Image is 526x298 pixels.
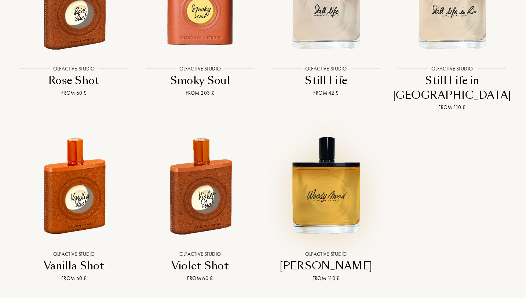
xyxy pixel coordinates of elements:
[143,128,257,242] img: Violet Shot Olfactive Studio
[50,250,98,258] div: Olfactive Studio
[428,65,476,72] div: Olfactive Studio
[266,73,386,88] div: Still Life
[269,128,383,242] img: Woody Mood Olfactive Studio
[266,259,386,273] div: [PERSON_NAME]
[14,259,134,273] div: Vanilla Shot
[302,250,350,258] div: Olfactive Studio
[140,73,260,88] div: Smoky Soul
[17,128,131,242] img: Vanilla Shot Olfactive Studio
[140,259,260,273] div: Violet Shot
[392,73,512,102] div: Still Life in [GEOGRAPHIC_DATA]
[176,65,224,72] div: Olfactive Studio
[140,89,260,97] div: From 203 £
[302,65,350,72] div: Olfactive Studio
[266,275,386,282] div: From 110 £
[137,120,263,291] a: Violet Shot Olfactive StudioOlfactive StudioViolet ShotFrom 60 £
[14,73,134,88] div: Rose Shot
[50,65,98,72] div: Olfactive Studio
[392,103,512,111] div: From 110 £
[14,89,134,97] div: From 60 £
[140,275,260,282] div: From 60 £
[266,89,386,97] div: From 42 £
[14,275,134,282] div: From 60 £
[263,120,389,291] a: Woody Mood Olfactive StudioOlfactive Studio[PERSON_NAME]From 110 £
[11,120,137,291] a: Vanilla Shot Olfactive StudioOlfactive StudioVanilla ShotFrom 60 £
[176,250,224,258] div: Olfactive Studio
